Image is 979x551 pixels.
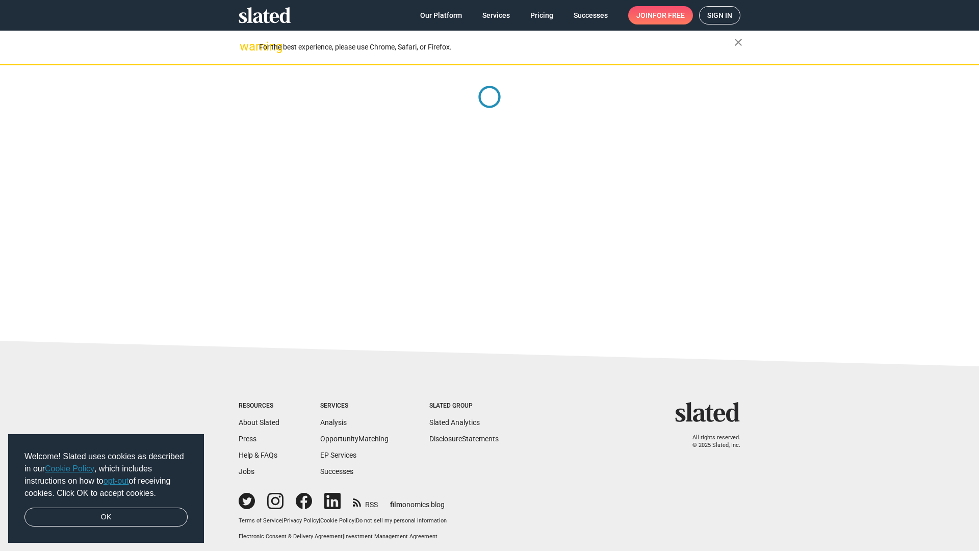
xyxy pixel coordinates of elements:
[24,508,188,527] a: dismiss cookie message
[530,6,553,24] span: Pricing
[45,464,94,473] a: Cookie Policy
[420,6,462,24] span: Our Platform
[390,500,402,509] span: film
[239,533,343,540] a: Electronic Consent & Delivery Agreement
[653,6,685,24] span: for free
[319,517,320,524] span: |
[259,40,734,54] div: For the best experience, please use Chrome, Safari, or Firefox.
[24,450,188,499] span: Welcome! Slated uses cookies as described in our , which includes instructions on how to of recei...
[474,6,518,24] a: Services
[707,7,732,24] span: Sign in
[239,418,279,427] a: About Slated
[320,467,353,475] a: Successes
[429,402,499,410] div: Slated Group
[320,435,389,443] a: OpportunityMatching
[356,517,447,525] button: Do not sell my personal information
[353,494,378,510] a: RSS
[429,435,499,443] a: DisclosureStatements
[320,517,354,524] a: Cookie Policy
[343,533,344,540] span: |
[320,402,389,410] div: Services
[8,434,204,543] div: cookieconsent
[239,402,279,410] div: Resources
[412,6,470,24] a: Our Platform
[239,467,254,475] a: Jobs
[104,477,129,485] a: opt-out
[522,6,561,24] a: Pricing
[282,517,284,524] span: |
[239,451,277,459] a: Help & FAQs
[344,533,437,540] a: Investment Management Agreement
[699,6,740,24] a: Sign in
[732,36,744,48] mat-icon: close
[429,418,480,427] a: Slated Analytics
[239,435,256,443] a: Press
[482,6,510,24] span: Services
[240,40,252,53] mat-icon: warning
[284,517,319,524] a: Privacy Policy
[682,434,740,449] p: All rights reserved. © 2025 Slated, Inc.
[565,6,616,24] a: Successes
[320,418,347,427] a: Analysis
[628,6,693,24] a: Joinfor free
[574,6,608,24] span: Successes
[636,6,685,24] span: Join
[390,492,445,510] a: filmonomics blog
[320,451,356,459] a: EP Services
[239,517,282,524] a: Terms of Service
[354,517,356,524] span: |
